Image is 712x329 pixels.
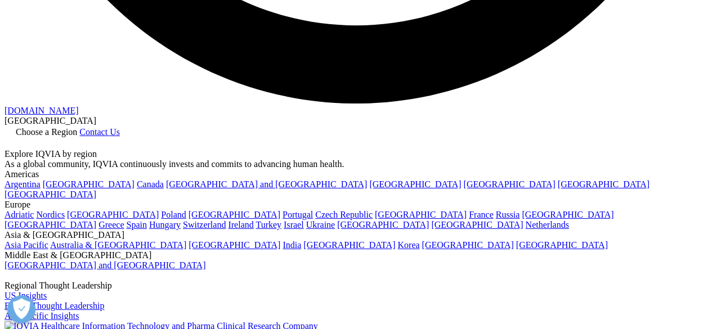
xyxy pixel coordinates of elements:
[98,220,124,229] a: Greece
[525,220,568,229] a: Netherlands
[5,260,205,270] a: [GEOGRAPHIC_DATA] and [GEOGRAPHIC_DATA]
[5,240,48,250] a: Asia Pacific
[5,200,707,210] div: Europe
[5,281,707,291] div: Regional Thought Leadership
[79,127,120,137] a: Contact Us
[469,210,494,219] a: France
[522,210,614,219] a: [GEOGRAPHIC_DATA]
[166,179,367,189] a: [GEOGRAPHIC_DATA] and [GEOGRAPHIC_DATA]
[7,295,35,323] button: Open Preferences
[5,311,79,321] a: Asia Pacific Insights
[463,179,555,189] a: [GEOGRAPHIC_DATA]
[50,240,186,250] a: Australia & [GEOGRAPHIC_DATA]
[16,127,77,137] span: Choose a Region
[5,159,707,169] div: As a global community, IQVIA continuously invests and commits to advancing human health.
[189,210,280,219] a: [GEOGRAPHIC_DATA]
[5,190,96,199] a: [GEOGRAPHIC_DATA]
[5,301,104,310] a: EMEA Thought Leadership
[5,250,707,260] div: Middle East & [GEOGRAPHIC_DATA]
[283,210,313,219] a: Portugal
[5,106,79,115] a: [DOMAIN_NAME]
[496,210,520,219] a: Russia
[183,220,226,229] a: Switzerland
[137,179,164,189] a: Canada
[67,210,159,219] a: [GEOGRAPHIC_DATA]
[36,210,65,219] a: Nordics
[256,220,281,229] a: Turkey
[422,240,513,250] a: [GEOGRAPHIC_DATA]
[397,240,419,250] a: Korea
[228,220,253,229] a: Ireland
[5,291,47,300] a: US Insights
[5,169,707,179] div: Americas
[5,179,41,189] a: Argentina
[149,220,181,229] a: Hungary
[284,220,304,229] a: Israel
[5,116,707,126] div: [GEOGRAPHIC_DATA]
[375,210,467,219] a: [GEOGRAPHIC_DATA]
[516,240,608,250] a: [GEOGRAPHIC_DATA]
[431,220,523,229] a: [GEOGRAPHIC_DATA]
[5,210,34,219] a: Adriatic
[5,149,707,159] div: Explore IQVIA by region
[5,220,96,229] a: [GEOGRAPHIC_DATA]
[558,179,650,189] a: [GEOGRAPHIC_DATA]
[43,179,135,189] a: [GEOGRAPHIC_DATA]
[337,220,429,229] a: [GEOGRAPHIC_DATA]
[283,240,301,250] a: India
[5,230,707,240] div: Asia & [GEOGRAPHIC_DATA]
[306,220,335,229] a: Ukraine
[189,240,280,250] a: [GEOGRAPHIC_DATA]
[315,210,373,219] a: Czech Republic
[126,220,146,229] a: Spain
[369,179,461,189] a: [GEOGRAPHIC_DATA]
[303,240,395,250] a: [GEOGRAPHIC_DATA]
[161,210,186,219] a: Poland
